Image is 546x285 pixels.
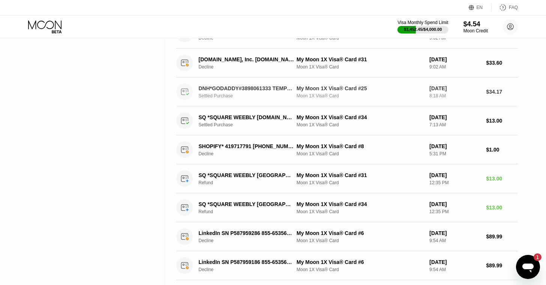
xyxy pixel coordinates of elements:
[429,85,480,91] div: [DATE]
[199,267,301,272] div: Decline
[397,20,448,25] div: Visa Monthly Spend Limit
[429,267,480,272] div: 9:54 AM
[486,205,518,211] div: $13.00
[199,201,294,207] div: SQ *SQUARE WEEBLY [GEOGRAPHIC_DATA]
[199,114,294,120] div: SQ *SQUARE WEEBLY [DOMAIN_NAME] US
[516,255,540,279] iframe: Button to launch messaging window, 1 unread message
[404,27,442,32] div: $1,452.45 / $4,000.00
[509,5,518,10] div: FAQ
[296,151,423,156] div: Moon 1X Visa® Card
[429,201,480,207] div: [DATE]
[486,118,518,124] div: $13.00
[429,180,480,185] div: 12:35 PM
[429,122,480,127] div: 7:13 AM
[199,230,294,236] div: LinkedIn SN P587959286 855-6535653 US
[199,209,301,214] div: Refund
[296,180,423,185] div: Moon 1X Visa® Card
[199,180,301,185] div: Refund
[296,56,423,62] div: My Moon 1X Visa® Card #31
[296,201,423,207] div: My Moon 1X Visa® Card #34
[296,172,423,178] div: My Moon 1X Visa® Card #31
[176,193,518,222] div: SQ *SQUARE WEEBLY [GEOGRAPHIC_DATA]RefundMy Moon 1X Visa® Card #34Moon 1X Visa® Card[DATE]12:35 P...
[199,93,301,99] div: Settled Purchase
[469,4,492,11] div: EN
[486,233,518,240] div: $89.99
[429,209,480,214] div: 12:35 PM
[296,238,423,243] div: Moon 1X Visa® Card
[296,267,423,272] div: Moon 1X Visa® Card
[176,49,518,77] div: [DOMAIN_NAME], Inc. [DOMAIN_NAME] 119415-4499034 USDeclineMy Moon 1X Visa® Card #31Moon 1X Visa® ...
[199,64,301,70] div: Decline
[199,151,301,156] div: Decline
[199,238,301,243] div: Decline
[176,164,518,193] div: SQ *SQUARE WEEBLY [GEOGRAPHIC_DATA]RefundMy Moon 1X Visa® Card #31Moon 1X Visa® Card[DATE]12:35 P...
[463,20,488,33] div: $4.54Moon Credit
[429,259,480,265] div: [DATE]
[397,20,448,33] div: Visa Monthly Spend Limit$1,452.45/$4,000.00
[176,135,518,164] div: SHOPIFY* 419717791 [PHONE_NUMBER] USDeclineMy Moon 1X Visa® Card #8Moon 1X Visa® Card[DATE]5:31 P...
[429,143,480,149] div: [DATE]
[199,172,294,178] div: SQ *SQUARE WEEBLY [GEOGRAPHIC_DATA]
[463,20,488,28] div: $4.54
[199,143,294,149] div: SHOPIFY* 419717791 [PHONE_NUMBER] US
[199,122,301,127] div: Settled Purchase
[486,60,518,66] div: $33.60
[176,77,518,106] div: DNH*GODADDY#3898061333 TEMPE USSettled PurchaseMy Moon 1X Visa® Card #25Moon 1X Visa® Card[DATE]8...
[429,172,480,178] div: [DATE]
[429,151,480,156] div: 5:31 PM
[429,230,480,236] div: [DATE]
[296,209,423,214] div: Moon 1X Visa® Card
[486,176,518,182] div: $13.00
[296,143,423,149] div: My Moon 1X Visa® Card #8
[477,5,483,10] div: EN
[429,64,480,70] div: 9:02 AM
[199,56,294,62] div: [DOMAIN_NAME], Inc. [DOMAIN_NAME] 119415-4499034 US
[296,93,423,99] div: Moon 1X Visa® Card
[176,251,518,280] div: LinkedIn SN P587959186 855-6535653 USDeclineMy Moon 1X Visa® Card #6Moon 1X Visa® Card[DATE]9:54 ...
[296,114,423,120] div: My Moon 1X Visa® Card #34
[296,64,423,70] div: Moon 1X Visa® Card
[429,114,480,120] div: [DATE]
[176,222,518,251] div: LinkedIn SN P587959286 855-6535653 USDeclineMy Moon 1X Visa® Card #6Moon 1X Visa® Card[DATE]9:54 ...
[429,56,480,62] div: [DATE]
[486,262,518,268] div: $89.99
[199,85,294,91] div: DNH*GODADDY#3898061333 TEMPE US
[176,106,518,135] div: SQ *SQUARE WEEBLY [DOMAIN_NAME] USSettled PurchaseMy Moon 1X Visa® Card #34Moon 1X Visa® Card[DAT...
[463,28,488,33] div: Moon Credit
[429,93,480,99] div: 8:18 AM
[486,147,518,153] div: $1.00
[429,238,480,243] div: 9:54 AM
[296,122,423,127] div: Moon 1X Visa® Card
[492,4,518,11] div: FAQ
[526,253,541,261] iframe: Number of unread messages
[486,89,518,95] div: $34.17
[296,85,423,91] div: My Moon 1X Visa® Card #25
[296,230,423,236] div: My Moon 1X Visa® Card #6
[199,259,294,265] div: LinkedIn SN P587959186 855-6535653 US
[296,259,423,265] div: My Moon 1X Visa® Card #6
